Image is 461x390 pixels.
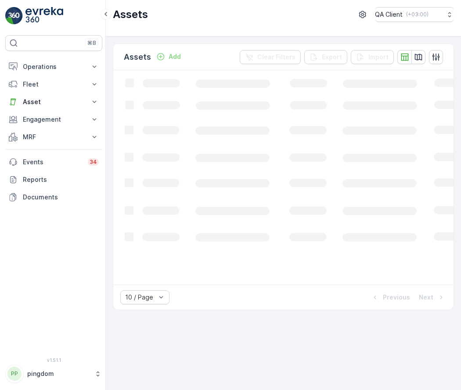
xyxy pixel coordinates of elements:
[113,7,148,22] p: Assets
[5,58,102,76] button: Operations
[5,111,102,128] button: Engagement
[5,7,23,25] img: logo
[23,62,85,71] p: Operations
[257,53,295,61] p: Clear Filters
[124,51,151,63] p: Assets
[370,292,411,303] button: Previous
[351,50,394,64] button: Import
[5,365,102,383] button: PPpingdom
[368,53,389,61] p: Import
[5,171,102,188] a: Reports
[375,7,454,22] button: QA Client(+03:00)
[5,76,102,93] button: Fleet
[5,153,102,171] a: Events34
[27,369,90,378] p: pingdom
[419,293,433,302] p: Next
[5,93,102,111] button: Asset
[25,7,63,25] img: logo_light-DOdMpM7g.png
[406,11,429,18] p: ( +03:00 )
[87,40,96,47] p: ⌘B
[169,52,181,61] p: Add
[304,50,347,64] button: Export
[23,158,83,166] p: Events
[375,10,403,19] p: QA Client
[5,188,102,206] a: Documents
[23,193,99,202] p: Documents
[383,293,410,302] p: Previous
[23,175,99,184] p: Reports
[90,159,97,166] p: 34
[5,128,102,146] button: MRF
[240,50,301,64] button: Clear Filters
[7,367,22,381] div: PP
[23,80,85,89] p: Fleet
[23,115,85,124] p: Engagement
[5,357,102,363] span: v 1.51.1
[153,51,184,62] button: Add
[322,53,342,61] p: Export
[418,292,447,303] button: Next
[23,133,85,141] p: MRF
[23,97,85,106] p: Asset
